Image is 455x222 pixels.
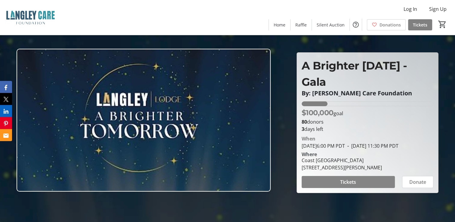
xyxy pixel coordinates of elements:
[312,19,349,30] a: Silent Auction
[429,5,447,13] span: Sign Up
[409,178,426,186] span: Donate
[302,118,433,125] p: donors
[399,4,422,14] button: Log In
[17,49,271,192] img: Campaign CTA Media Photo
[302,107,343,118] p: goal
[345,143,398,149] span: [DATE] 11:30 PM PDT
[302,152,317,157] div: Where
[295,22,307,28] span: Raffle
[340,178,356,186] span: Tickets
[302,125,433,133] p: days left
[291,19,312,30] a: Raffle
[437,19,448,30] button: Cart
[302,135,315,142] div: When
[302,176,395,188] button: Tickets
[367,19,406,30] a: Donations
[413,22,427,28] span: Tickets
[302,101,433,106] div: 19.64645% of fundraising goal reached
[274,22,285,28] span: Home
[302,59,407,88] span: A Brighter [DATE] - Gala
[269,19,290,30] a: Home
[302,90,433,97] p: By: [PERSON_NAME] Care Foundation
[302,126,304,132] span: 3
[317,22,345,28] span: Silent Auction
[408,19,432,30] a: Tickets
[424,4,451,14] button: Sign Up
[302,164,382,171] div: [STREET_ADDRESS][PERSON_NAME]
[302,157,382,164] div: Coast [GEOGRAPHIC_DATA]
[302,143,345,149] span: [DATE] 6:00 PM PDT
[4,2,57,32] img: Langley Care Foundation 's Logo
[404,5,417,13] span: Log In
[402,176,433,188] button: Donate
[302,119,307,125] b: 80
[302,108,334,117] span: $100,000
[380,22,401,28] span: Donations
[345,143,351,149] span: -
[350,19,362,31] button: Help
